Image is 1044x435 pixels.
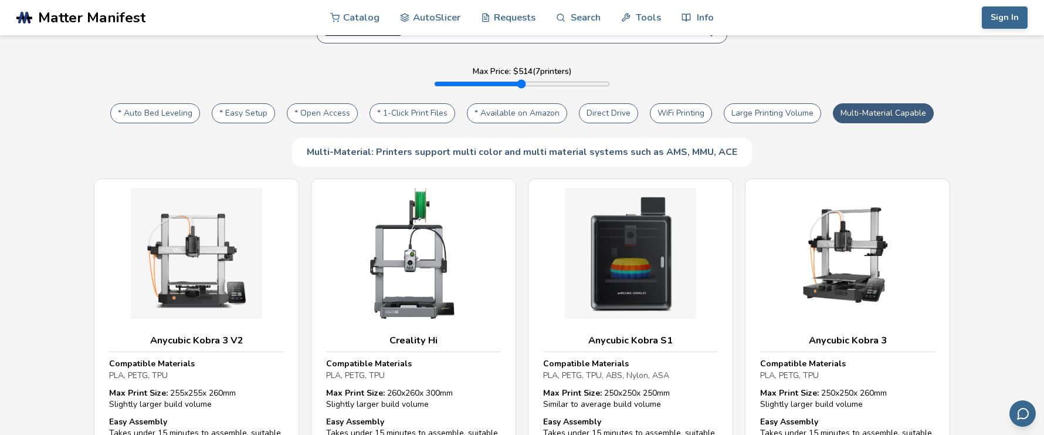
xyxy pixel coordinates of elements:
[833,103,934,123] button: Multi-Material Capable
[724,103,821,123] button: Large Printing Volume
[109,370,168,381] span: PLA, PETG, TPU
[760,335,935,346] h3: Anycubic Kobra 3
[326,370,385,381] span: PLA, PETG, TPU
[760,387,819,399] strong: Max Print Size:
[292,138,752,166] div: Multi-Material: Printers support multi color and multi material systems such as AMS, MMU, ACE
[109,358,195,369] strong: Compatible Materials
[543,370,669,381] span: PLA, PETG, TPU, ABS, Nylon, ASA
[543,387,602,399] strong: Max Print Size:
[760,416,818,427] strong: Easy Assembly
[760,370,819,381] span: PLA, PETG, TPU
[760,387,935,410] div: 250 x 250 x 260 mm Slightly larger build volume
[326,416,384,427] strong: Easy Assembly
[467,103,567,123] button: * Available on Amazon
[473,67,572,76] label: Max Price: $ 514 ( 7 printers)
[579,103,638,123] button: Direct Drive
[326,387,385,399] strong: Max Print Size:
[326,335,501,346] h3: Creality Hi
[109,387,168,399] strong: Max Print Size:
[287,103,358,123] button: * Open Access
[326,358,412,369] strong: Compatible Materials
[326,387,501,410] div: 260 x 260 x 300 mm Slightly larger build volume
[760,358,846,369] strong: Compatible Materials
[109,416,167,427] strong: Easy Assembly
[370,103,455,123] button: * 1-Click Print Files
[982,6,1028,29] button: Sign In
[1009,400,1036,427] button: Send feedback via email
[109,335,284,346] h3: Anycubic Kobra 3 V2
[543,387,718,410] div: 250 x 250 x 250 mm Similar to average build volume
[109,387,284,410] div: 255 x 255 x 260 mm Slightly larger build volume
[543,335,718,346] h3: Anycubic Kobra S1
[212,103,275,123] button: * Easy Setup
[110,103,200,123] button: * Auto Bed Leveling
[650,103,712,123] button: WiFi Printing
[543,416,601,427] strong: Easy Assembly
[38,9,145,26] span: Matter Manifest
[543,358,629,369] strong: Compatible Materials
